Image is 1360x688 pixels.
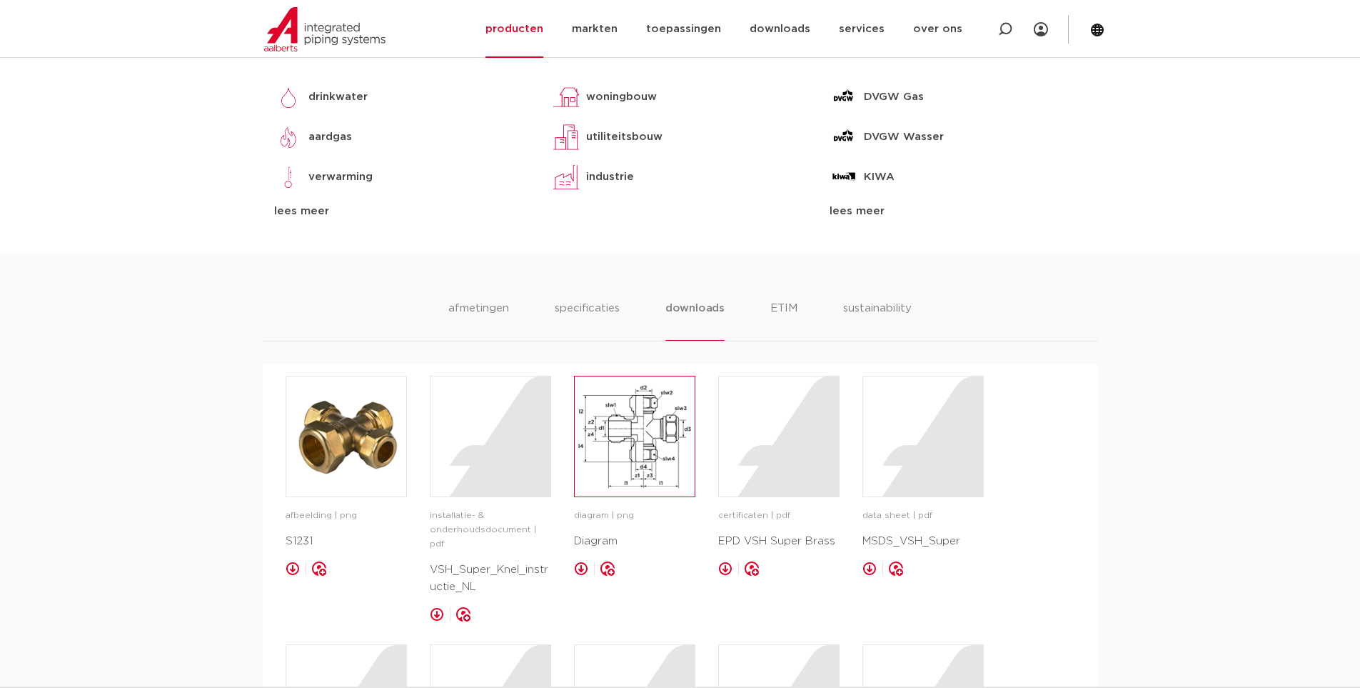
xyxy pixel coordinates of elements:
[574,509,695,523] p: diagram | png
[574,533,695,550] p: Diagram
[830,163,858,191] img: KIWA
[575,377,695,497] img: image for Diagram
[830,83,858,111] img: DVGW Gas
[770,300,797,341] li: ETIM
[830,203,1086,220] div: lees meer
[286,377,406,497] img: image for S1231
[586,89,657,106] p: woningbouw
[308,169,373,186] p: verwarming
[830,123,858,151] img: DVGW Wasser
[862,509,984,523] p: data sheet | pdf
[864,129,944,146] p: DVGW Wasser
[286,376,407,497] a: image for S1231
[308,129,352,146] p: aardgas
[843,300,912,341] li: sustainability
[574,376,695,497] a: image for Diagram
[586,129,663,146] p: utiliteitsbouw
[552,163,580,191] img: industrie
[274,163,303,191] img: verwarming
[274,83,303,111] img: drinkwater
[718,509,840,523] p: certificaten | pdf
[430,562,551,596] p: VSH_Super_Knel_instructie_NL
[286,533,407,550] p: S1231
[586,169,634,186] p: industrie
[864,169,895,186] p: KIWA
[286,509,407,523] p: afbeelding | png
[552,83,580,111] img: woningbouw
[665,300,725,341] li: downloads
[864,89,924,106] p: DVGW Gas
[448,300,509,341] li: afmetingen
[274,203,530,220] div: lees meer
[862,533,984,550] p: MSDS_VSH_Super
[308,89,368,106] p: drinkwater
[274,123,303,151] img: aardgas
[430,509,551,552] p: installatie- & onderhoudsdocument | pdf
[718,533,840,550] p: EPD VSH Super Brass
[552,123,580,151] img: utiliteitsbouw
[555,300,620,341] li: specificaties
